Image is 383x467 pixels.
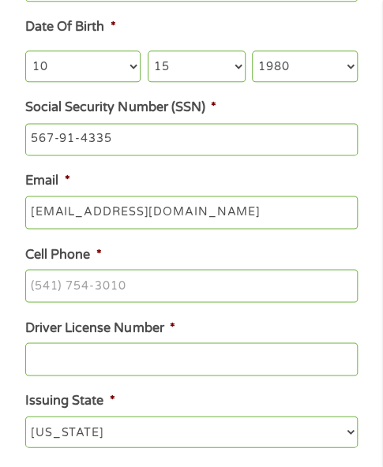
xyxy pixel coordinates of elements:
[25,246,101,263] label: Cell Phone
[25,196,357,229] input: john@gmail.com
[25,173,69,189] label: Email
[25,269,357,302] input: (541) 754-3010
[25,19,115,35] label: Date Of Birth
[25,99,216,116] label: Social Security Number (SSN)
[25,392,115,409] label: Issuing State
[25,123,357,156] input: 078-05-1120
[25,319,175,336] label: Driver License Number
